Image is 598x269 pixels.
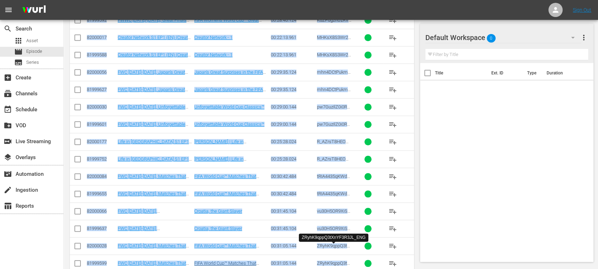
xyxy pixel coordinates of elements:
[87,208,116,214] div: 82000066
[317,139,351,155] span: R_AZrsT8HEOQz56p_W1B5Q_ENG
[87,69,116,75] div: 82000056
[271,260,315,266] div: 00:31:05.144
[384,46,401,63] button: playlist_add
[4,73,12,82] span: Create
[14,37,23,45] span: Asset
[87,104,116,110] div: 82000030
[271,174,315,179] div: 00:30:42.484
[194,35,233,40] a: Creator Network - 1
[389,33,397,42] span: playlist_add
[271,156,315,162] div: 00:25:28.024
[389,68,397,77] span: playlist_add
[389,242,397,250] span: playlist_add
[87,17,116,23] div: 81999592
[384,81,401,98] button: playlist_add
[384,203,401,220] button: playlist_add
[389,155,397,163] span: playlist_add
[118,208,181,235] a: FWC [DATE]-[DATE], [GEOGRAPHIC_DATA], the Giant Slayer (EN) (FWC [DATE]-[DATE], [GEOGRAPHIC_DATA]...
[487,31,496,46] span: 0
[194,208,242,214] a: Croatia, the Giant Slayer
[271,122,315,127] div: 00:29:00.144
[4,186,12,194] span: Ingestion
[523,63,542,83] th: Type
[389,207,397,215] span: playlist_add
[271,191,315,196] div: 00:30:42.484
[425,28,582,47] div: Default Workspace
[389,172,397,181] span: playlist_add
[118,52,192,63] a: Creator Network S1 EP1 (EN) (Creator Network S1 EP1 (EN) (VARIANT))
[384,133,401,150] button: playlist_add
[4,202,12,210] span: Reports
[271,208,315,214] div: 00:31:45.104
[384,12,401,29] button: playlist_add
[384,237,401,254] button: playlist_add
[302,235,365,241] div: ZRyhK9qppQ3tXnYF3R3JL_ENG
[87,243,116,248] div: 82000028
[580,29,588,46] button: more_vert
[87,139,116,144] div: 82000177
[389,190,397,198] span: playlist_add
[487,63,522,83] th: Ext. ID
[384,151,401,168] button: playlist_add
[271,35,315,40] div: 00:22:13.961
[4,24,12,33] span: Search
[4,6,13,14] span: menu
[389,120,397,129] span: playlist_add
[14,47,23,56] span: Episode
[118,156,192,183] a: Life in [GEOGRAPHIC_DATA] S1 EP1, [GEOGRAPHIC_DATA] (EN) (Life in [GEOGRAPHIC_DATA] S1 EP1, [GEOG...
[389,224,397,233] span: playlist_add
[271,87,315,92] div: 00:29:35.124
[389,16,397,24] span: playlist_add
[384,99,401,116] button: playlist_add
[194,191,259,202] a: FIFA World Cup™ Matches That Astonished the World 1
[542,63,585,83] th: Duration
[317,69,351,85] span: mhn4DCtPukmZFr_OnOrP0Q_ENG
[317,174,351,184] span: tRIA4435qKWdwqU0EbpEF_ENG
[194,122,264,127] a: Unforgettable World Cup Classics™
[194,69,266,80] a: Japan's Great Surprises in the FIFA World Cup™
[118,122,188,143] a: FWC [DATE]-[DATE], Unforgettable World Cup Classics™ (EN) (FWC [DATE]-[DATE], Unforgettable World...
[194,104,264,110] a: Unforgettable World Cup Classics™
[4,153,12,162] span: Overlays
[384,168,401,185] button: playlist_add
[271,243,315,248] div: 00:31:05.144
[317,226,350,236] span: vu30H5OR9XiSx6AUIu6Rs_ENG
[317,122,351,132] span: pw7GuzIlZ0i0RmDyl9_9BQ_ENG
[271,139,315,144] div: 00:25:28.024
[317,104,351,115] span: pw7GuzIlZ0i0RmDyl9_9BQ_ENG
[4,89,12,98] span: Channels
[194,139,246,150] a: [PERSON_NAME] | Life in [GEOGRAPHIC_DATA]
[194,52,233,57] a: Creator Network - 1
[389,51,397,59] span: playlist_add
[17,2,51,18] img: ans4CAIJ8jUAAAAAAAAAAAAAAAAAAAAAAAAgQb4GAAAAAAAAAAAAAAAAAAAAAAAAJMjXAAAAAAAAAAAAAAAAAAAAAAAAgAT5G...
[317,208,350,219] span: vu30H5OR9XiSx6AUIu6Rs_ENG
[384,29,401,46] button: playlist_add
[194,156,246,167] a: [PERSON_NAME] | Life in [GEOGRAPHIC_DATA]
[271,52,315,57] div: 00:22:13.961
[384,64,401,81] button: playlist_add
[389,259,397,268] span: playlist_add
[26,48,42,55] span: Episode
[435,63,487,83] th: Title
[4,105,12,114] span: Schedule
[4,137,12,146] span: Live Streaming
[26,37,38,44] span: Asset
[118,69,188,96] a: FWC [DATE]-[DATE], Japan's Great Surprises in the FWC (EN) (FWC [DATE]-[DATE], Japan's Great Surp...
[271,17,315,23] div: 00:28:40.124
[118,87,188,113] a: FWC [DATE]-[DATE], Japan's Great Surprises in the FWC (EN) (FWC [DATE]-[DATE], Japan's Great Surp...
[4,170,12,178] span: Automation
[317,191,351,202] span: tRIA4435qKWdwqU0EbpEF_ENG
[194,174,259,184] a: FIFA World Cup™ Matches That Astonished the World 1
[87,174,116,179] div: 82000084
[271,69,315,75] div: 00:29:35.124
[317,52,351,68] span: MHKsX8S3Wr2MYgv22yGbJ_ENG
[271,226,315,231] div: 00:31:45.104
[87,122,116,127] div: 81999601
[384,185,401,202] button: playlist_add
[317,87,351,103] span: mhn4DCtPukmZFr_OnOrP0Q_ENG
[87,35,116,40] div: 82000017
[580,33,588,42] span: more_vert
[194,243,259,254] a: FIFA World Cup™ Matches That Astonished the World 8
[384,116,401,133] button: playlist_add
[194,226,242,231] a: Croatia, the Giant Slayer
